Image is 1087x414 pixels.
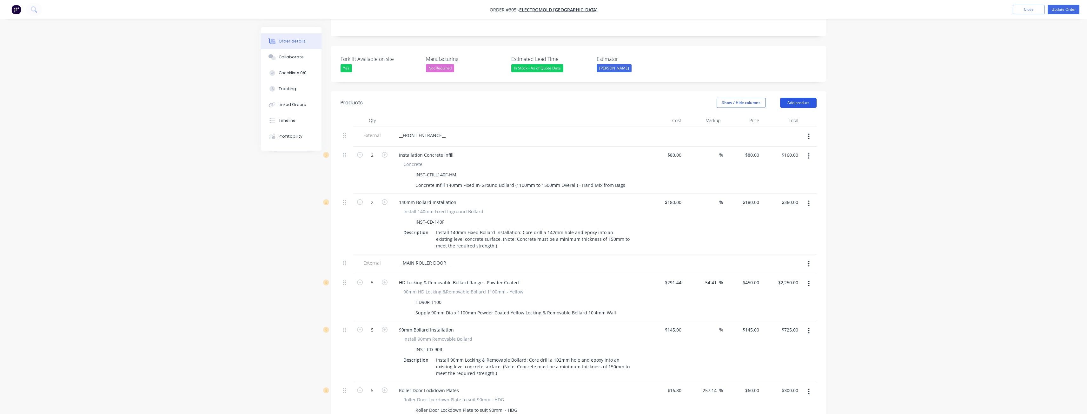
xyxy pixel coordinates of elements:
div: Timeline [279,118,295,123]
div: Installation Concrete Infill [394,150,459,160]
label: Forklift Avaliable on site [341,55,420,63]
div: Cost [645,114,684,127]
span: % [719,151,723,159]
div: [PERSON_NAME] [597,64,632,72]
div: Yes [341,64,352,72]
button: Profitability [261,128,321,144]
span: Install 90mm Removable Bollard [403,336,472,342]
span: % [719,199,723,206]
div: HD90R-1100 [413,298,444,307]
div: In Stock - As of Quote Date [511,64,563,72]
span: Concrete [403,161,422,168]
span: Install 140mm Fixed Inground Bollard [403,208,483,215]
button: Update Order [1048,5,1079,14]
div: Collaborate [279,54,304,60]
span: Roller Door Lockdown Plate to suit 90mm - HDG [403,396,504,403]
div: Total [762,114,801,127]
div: INST-CD-90R [413,345,445,354]
a: Electromold [GEOGRAPHIC_DATA] [519,7,598,13]
button: Add product [780,98,817,108]
div: 140mm Bollard Installation [394,198,461,207]
span: % [719,279,723,286]
button: Close [1013,5,1044,14]
div: Price [723,114,762,127]
div: Concrete Infill 140mm Fixed In-Ground Bollard (1100mm to 1500mm Overall) - Hand Mix from Bags [413,181,628,190]
span: External [356,132,389,139]
div: Qty [353,114,391,127]
div: INST-CFILL140F-HM [413,170,459,179]
span: External [356,260,389,266]
label: Manufacturing [426,55,505,63]
button: Linked Orders [261,97,321,113]
div: Order details [279,38,306,44]
button: Collaborate [261,49,321,65]
button: Checklists 0/0 [261,65,321,81]
button: Order details [261,33,321,49]
div: Roller Door Lockdown Plates [394,386,464,395]
div: Checklists 0/0 [279,70,307,76]
div: Not Required [426,64,454,72]
div: INST-CD-140F [413,217,447,227]
div: Install 140mm Fixed Bollard Installation: Core drill a 142mm hole and epoxy into an existing leve... [434,228,633,250]
div: Markup [684,114,723,127]
div: Description [401,355,431,365]
label: Estimator [597,55,676,63]
span: % [719,326,723,333]
button: Tracking [261,81,321,97]
img: Factory [11,5,21,14]
div: Install 90mm Locking & Removable Bollard: Core drill a 102mm hole and epoxy into an existing leve... [434,355,633,378]
div: __FRONT ENTRANCE__ [394,131,451,140]
div: Linked Orders [279,102,306,108]
div: HD Locking & Removable Bollard Range - Powder Coated [394,278,524,287]
div: Profitability [279,134,302,139]
div: Products [341,99,363,107]
label: Estimated Lead Time [511,55,591,63]
button: Show / Hide columns [717,98,766,108]
button: Timeline [261,113,321,128]
span: % [719,387,723,394]
div: __MAIN ROLLER DOOR__ [394,258,455,267]
div: 90mm Bollard Installation [394,325,459,334]
div: Supply 90mm Dia x 1100mm Powder Coated Yellow Locking & Removable Bollard 10.4mm Wall [413,308,619,317]
div: Tracking [279,86,296,92]
span: Order #305 - [490,7,519,13]
span: 90mm HD Locking &Removable Bollard 1100mm - Yellow [403,288,523,295]
div: Description [401,228,431,237]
